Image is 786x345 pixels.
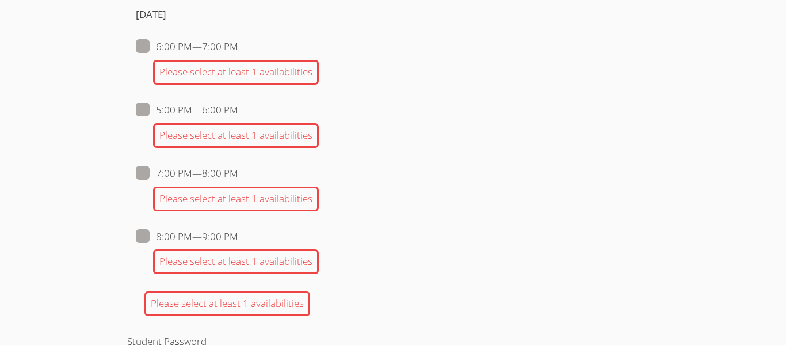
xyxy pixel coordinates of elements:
label: 6:00 PM — 7:00 PM [136,39,238,54]
h4: [DATE] [136,7,319,22]
label: 7:00 PM — 8:00 PM [136,166,238,181]
div: Please select at least 1 availabilities [153,123,319,148]
div: Please select at least 1 availabilities [144,291,310,316]
div: Please select at least 1 availabilities [153,60,319,85]
div: Please select at least 1 availabilities [153,187,319,211]
div: Please select at least 1 availabilities [153,249,319,274]
label: 8:00 PM — 9:00 PM [136,229,238,244]
label: 5:00 PM — 6:00 PM [136,103,238,117]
